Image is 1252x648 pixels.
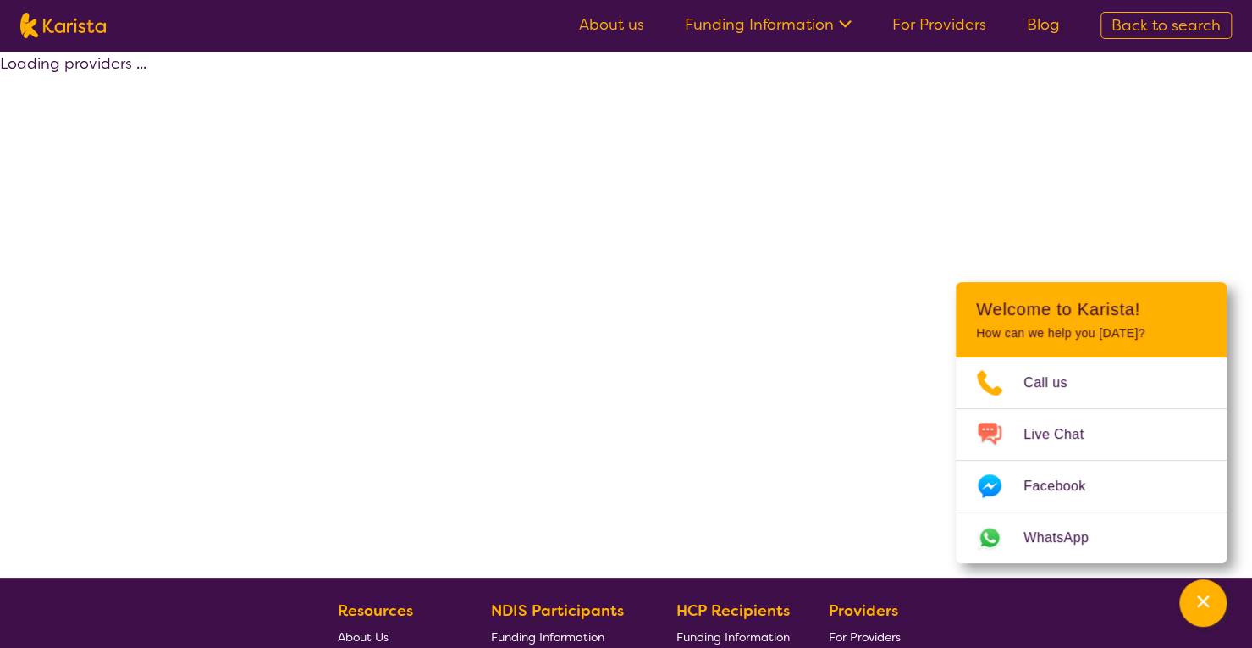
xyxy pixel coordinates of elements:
[892,14,986,35] a: For Providers
[829,601,898,621] b: Providers
[676,629,789,645] span: Funding Information
[676,601,789,621] b: HCP Recipients
[338,629,389,645] span: About Us
[956,282,1227,563] div: Channel Menu
[1179,579,1227,627] button: Channel Menu
[1023,474,1106,499] span: Facebook
[579,14,644,35] a: About us
[491,629,604,645] span: Funding Information
[338,601,413,621] b: Resources
[976,326,1206,341] p: How can we help you [DATE]?
[1023,525,1109,551] span: WhatsApp
[829,629,901,645] span: For Providers
[976,299,1206,319] h2: Welcome to Karista!
[20,13,106,38] img: Karista logo
[1027,14,1060,35] a: Blog
[685,14,852,35] a: Funding Information
[1023,422,1104,447] span: Live Chat
[1111,15,1221,36] span: Back to search
[491,601,624,621] b: NDIS Participants
[1100,12,1232,39] a: Back to search
[956,357,1227,563] ul: Choose channel
[1023,370,1088,396] span: Call us
[956,512,1227,563] a: Web link opens in a new tab.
